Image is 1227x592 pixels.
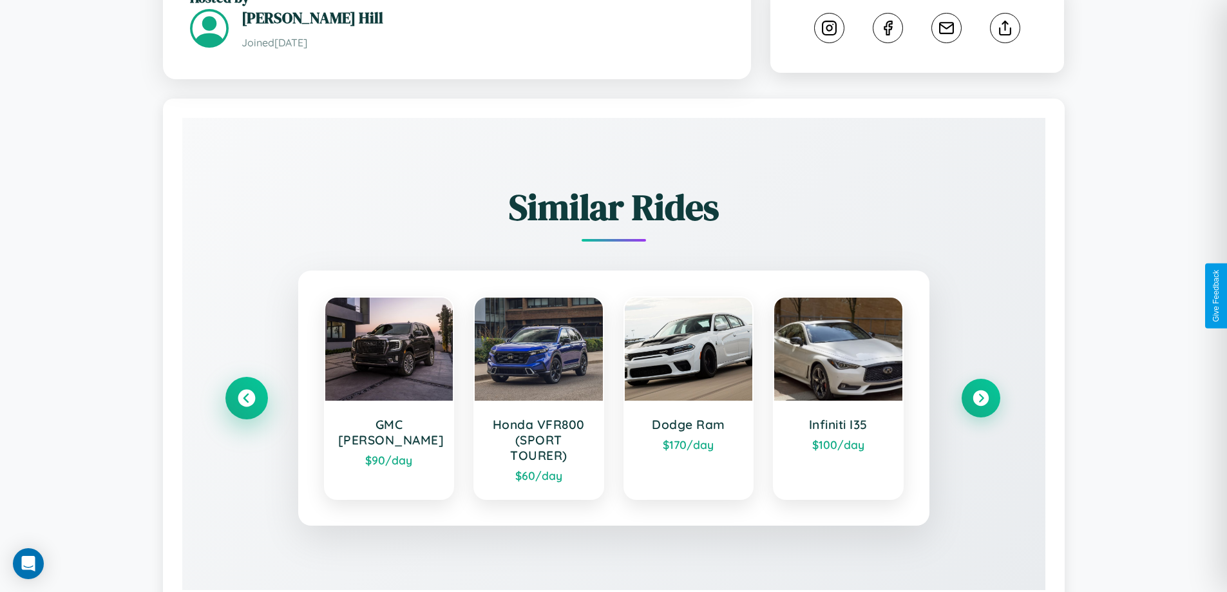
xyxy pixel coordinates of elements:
[242,33,724,52] p: Joined [DATE]
[13,548,44,579] div: Open Intercom Messenger
[338,453,441,467] div: $ 90 /day
[488,468,590,482] div: $ 60 /day
[324,296,455,500] a: GMC [PERSON_NAME]$90/day
[1212,270,1221,322] div: Give Feedback
[473,296,604,500] a: Honda VFR800 (SPORT TOURER)$60/day
[638,417,740,432] h3: Dodge Ram
[623,296,754,500] a: Dodge Ram$170/day
[638,437,740,452] div: $ 170 /day
[242,7,724,28] h3: [PERSON_NAME] Hill
[338,417,441,448] h3: GMC [PERSON_NAME]
[488,417,590,463] h3: Honda VFR800 (SPORT TOURER)
[787,437,889,452] div: $ 100 /day
[227,182,1000,232] h2: Similar Rides
[773,296,904,500] a: Infiniti I35$100/day
[787,417,889,432] h3: Infiniti I35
